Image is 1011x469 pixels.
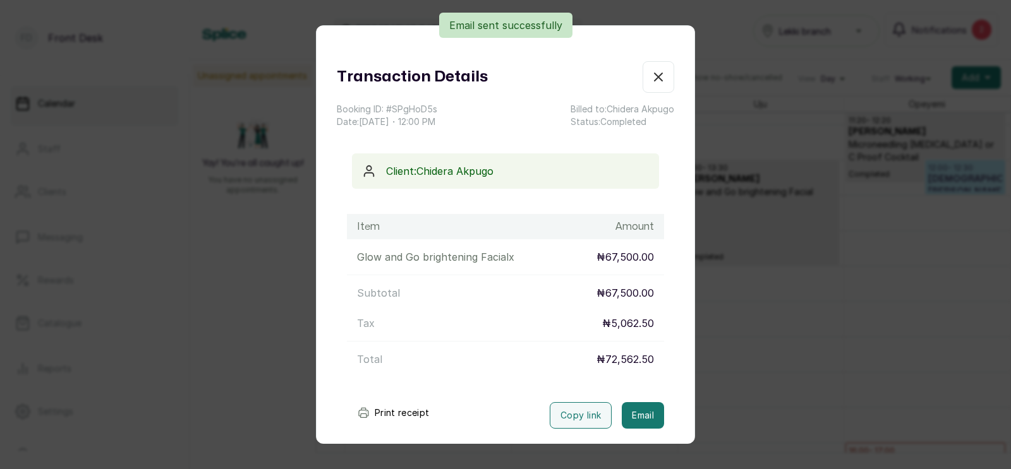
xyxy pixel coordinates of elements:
[357,352,382,367] p: Total
[337,66,488,88] h1: Transaction Details
[337,116,437,128] p: Date: [DATE] ・ 12:00 PM
[550,402,612,429] button: Copy link
[602,316,654,331] p: ₦5,062.50
[357,285,400,300] p: Subtotal
[596,352,654,367] p: ₦72,562.50
[357,219,380,234] h1: Item
[615,219,654,234] h1: Amount
[596,249,654,264] p: ₦67,500.00
[337,103,437,116] p: Booking ID: # SPgHoD5s
[571,116,674,128] p: Status: Completed
[622,402,664,429] button: Email
[449,18,562,33] p: Email sent successfully
[386,163,649,179] p: Client: Chidera Akpugo
[357,316,375,331] p: Tax
[571,103,674,116] p: Billed to: Chidera Akpugo
[596,285,654,300] p: ₦67,500.00
[357,249,514,264] p: Glow and Go brightening Facial x
[347,400,440,425] button: Print receipt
